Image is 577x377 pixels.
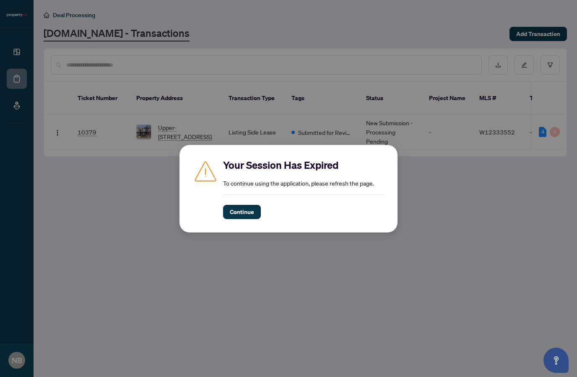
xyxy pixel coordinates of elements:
[223,158,384,172] h2: Your Session Has Expired
[223,158,384,219] div: To continue using the application, please refresh the page.
[223,205,261,219] button: Continue
[193,158,218,183] img: Caution icon
[230,205,254,219] span: Continue
[543,348,569,373] button: Open asap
